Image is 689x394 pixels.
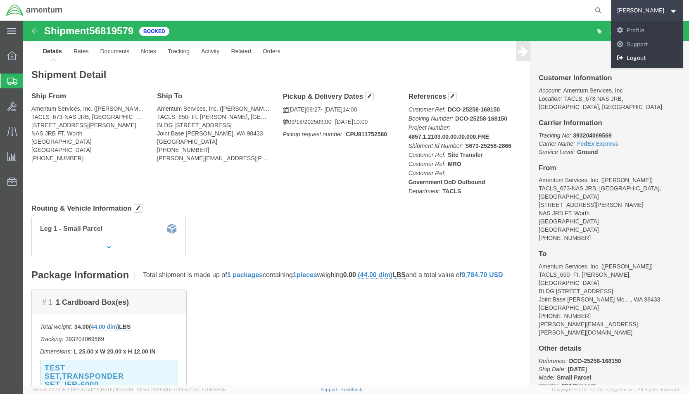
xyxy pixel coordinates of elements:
[617,6,664,15] span: Keith Bellew
[341,387,362,392] a: Feedback
[33,387,133,392] span: Server: 2025.19.0-192a4753216
[23,21,689,385] iframe: FS Legacy Container
[552,386,679,393] span: Copyright © [DATE]-[DATE] Agistix Inc., All Rights Reserved
[611,51,684,65] a: Logout
[137,387,226,392] span: Client: 2025.19.0-7f44ea7
[321,387,341,392] a: Support
[100,387,133,392] span: [DATE] 10:05:38
[617,5,678,15] button: [PERSON_NAME]
[191,387,226,392] span: [DATE] 09:58:55
[6,4,63,17] img: logo
[611,38,684,52] a: Support
[611,24,684,38] a: Profile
